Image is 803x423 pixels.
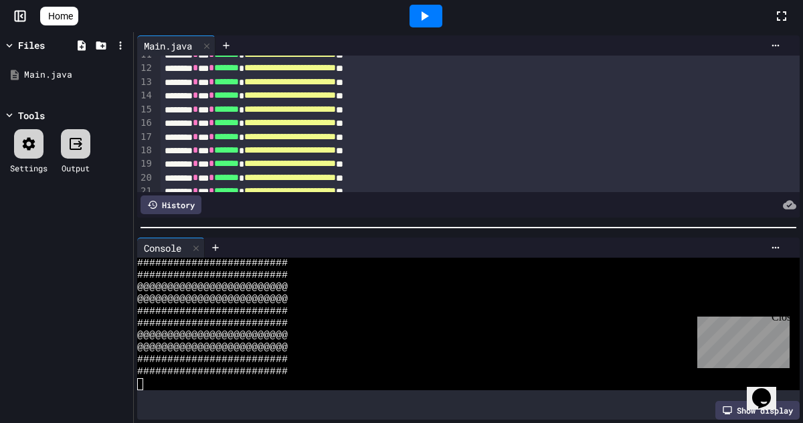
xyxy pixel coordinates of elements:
div: 20 [137,171,154,185]
span: Home [48,9,73,23]
div: Main.java [24,68,128,82]
div: 17 [137,131,154,144]
span: ######################### [137,306,288,318]
div: Main.java [137,35,215,56]
div: Show display [715,401,800,420]
iframe: chat widget [692,311,790,368]
span: ######################### [137,354,288,366]
div: 21 [137,185,154,198]
span: ######################### [137,258,288,270]
div: 15 [137,103,154,116]
div: Main.java [137,39,199,53]
div: Console [137,238,205,258]
span: ######################### [137,366,288,378]
span: ######################### [137,270,288,282]
div: 19 [137,157,154,171]
div: Files [18,38,45,52]
span: @@@@@@@@@@@@@@@@@@@@@@@@@ [137,330,288,342]
div: 13 [137,76,154,89]
div: 18 [137,144,154,157]
div: Tools [18,108,45,122]
span: @@@@@@@@@@@@@@@@@@@@@@@@@ [137,282,288,294]
div: Settings [10,162,48,174]
div: Console [137,241,188,255]
iframe: chat widget [747,369,790,410]
div: 14 [137,89,154,102]
span: ######################### [137,318,288,330]
span: @@@@@@@@@@@@@@@@@@@@@@@@@ [137,294,288,306]
div: 12 [137,62,154,75]
div: Output [62,162,90,174]
span: @@@@@@@@@@@@@@@@@@@@@@@@@ [137,342,288,354]
div: Chat with us now!Close [5,5,92,85]
div: 16 [137,116,154,130]
div: History [141,195,201,214]
a: Home [40,7,78,25]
